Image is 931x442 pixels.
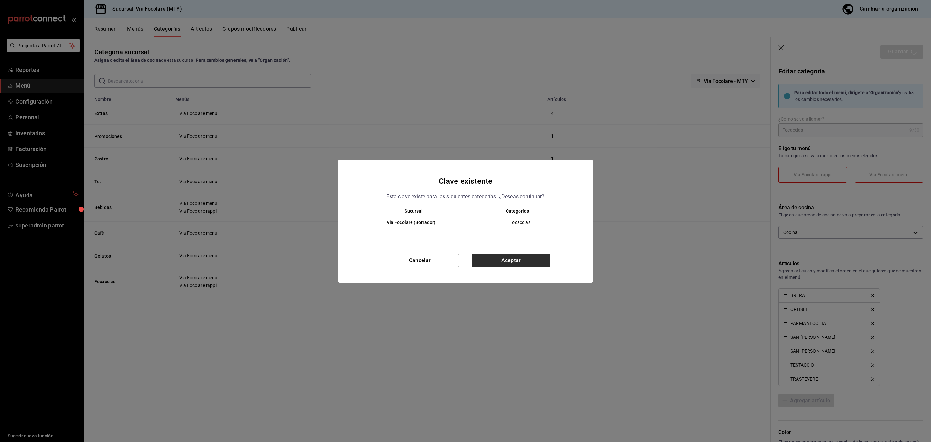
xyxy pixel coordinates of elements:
button: Aceptar [472,254,550,267]
span: Focaccias [471,219,569,226]
p: Esta clave existe para las siguientes categorías. ¿Deseas continuar? [386,193,544,201]
th: Sucursal [351,208,465,214]
h4: Clave existente [439,175,492,187]
th: Categorías [465,208,580,214]
button: Cancelar [381,254,459,267]
h6: Via Focolare (Borrador) [362,219,460,226]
